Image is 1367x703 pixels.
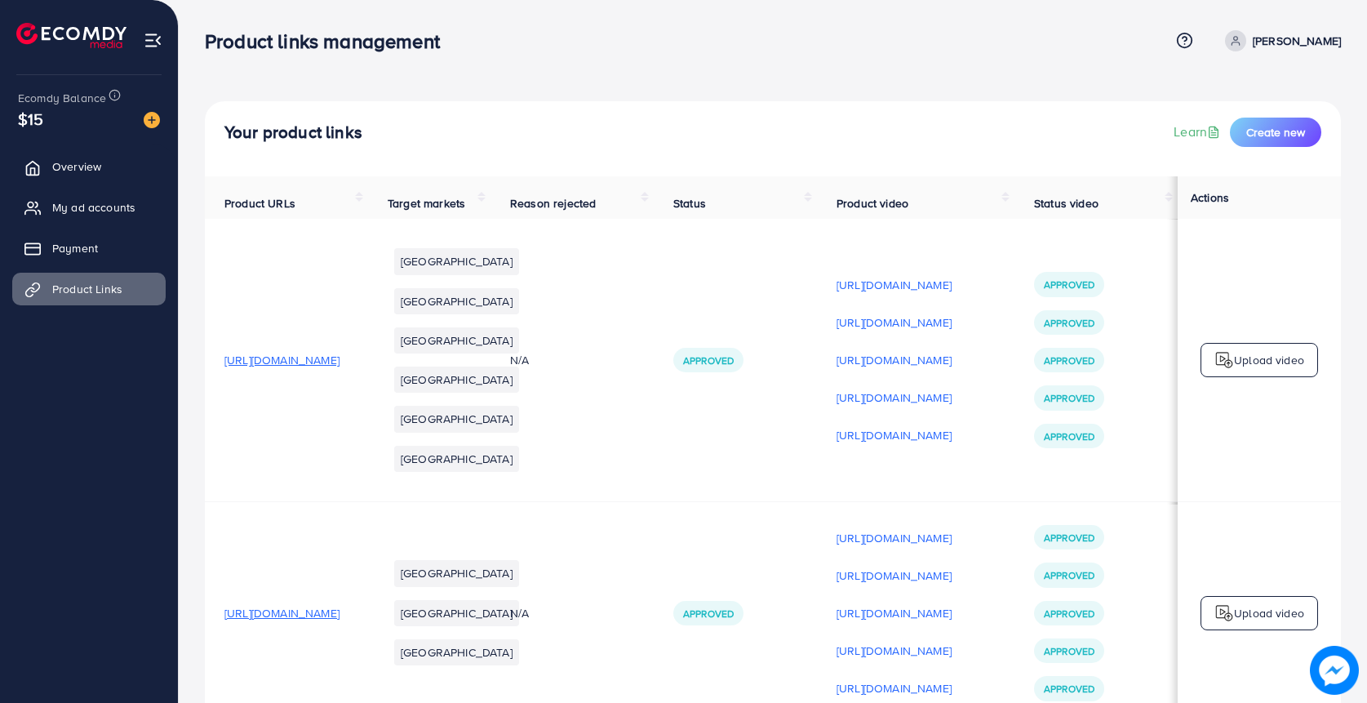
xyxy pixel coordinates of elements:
li: [GEOGRAPHIC_DATA] [394,327,519,354]
h4: Your product links [224,122,362,143]
span: Approved [1044,682,1094,696]
li: [GEOGRAPHIC_DATA] [394,560,519,586]
span: Approved [1044,568,1094,582]
p: [URL][DOMAIN_NAME] [837,313,952,332]
span: Product URLs [224,195,295,211]
span: Approved [1044,429,1094,443]
p: [URL][DOMAIN_NAME] [837,350,952,370]
p: [PERSON_NAME] [1253,31,1341,51]
span: Approved [1044,278,1094,291]
img: logo [1214,350,1234,370]
a: [PERSON_NAME] [1218,30,1341,51]
p: [URL][DOMAIN_NAME] [837,603,952,623]
img: image [144,112,160,128]
p: [URL][DOMAIN_NAME] [837,641,952,661]
button: Create new [1230,118,1321,147]
img: image [1310,646,1359,695]
li: [GEOGRAPHIC_DATA] [394,288,519,314]
span: Approved [1044,391,1094,405]
span: Approved [1044,644,1094,658]
p: [URL][DOMAIN_NAME] [837,528,952,548]
span: $15 [18,107,43,131]
span: [URL][DOMAIN_NAME] [224,605,340,621]
p: [URL][DOMAIN_NAME] [837,679,952,698]
span: Product video [837,195,908,211]
p: [URL][DOMAIN_NAME] [837,388,952,407]
span: [URL][DOMAIN_NAME] [224,352,340,368]
a: Product Links [12,273,166,305]
p: [URL][DOMAIN_NAME] [837,425,952,445]
span: Status video [1034,195,1098,211]
img: logo [1214,603,1234,623]
span: Reason rejected [510,195,596,211]
li: [GEOGRAPHIC_DATA] [394,639,519,665]
a: Payment [12,232,166,265]
h3: Product links management [205,29,453,53]
a: Learn [1174,122,1223,141]
span: Approved [1044,531,1094,545]
img: logo [16,23,126,48]
li: [GEOGRAPHIC_DATA] [394,446,519,472]
li: [GEOGRAPHIC_DATA] [394,248,519,274]
p: [URL][DOMAIN_NAME] [837,566,952,585]
span: Status [673,195,706,211]
li: [GEOGRAPHIC_DATA] [394,367,519,393]
a: Overview [12,150,166,183]
span: Ecomdy Balance [18,90,106,106]
span: Payment [52,240,98,256]
span: Create new [1246,124,1305,140]
span: Approved [1044,607,1094,621]
span: Product Links [52,281,122,297]
span: Approved [683,354,734,367]
a: My ad accounts [12,191,166,224]
span: My ad accounts [52,199,135,216]
span: Actions [1191,189,1229,206]
img: menu [144,31,162,50]
span: Approved [1044,316,1094,330]
p: [URL][DOMAIN_NAME] [837,275,952,295]
p: Upload video [1234,350,1304,370]
span: Target markets [388,195,465,211]
span: N/A [510,352,529,368]
span: Overview [52,158,101,175]
li: [GEOGRAPHIC_DATA] [394,406,519,432]
li: [GEOGRAPHIC_DATA] [394,600,519,626]
span: Approved [1044,354,1094,367]
span: N/A [510,605,529,621]
span: Approved [683,607,734,621]
p: Upload video [1234,603,1304,623]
